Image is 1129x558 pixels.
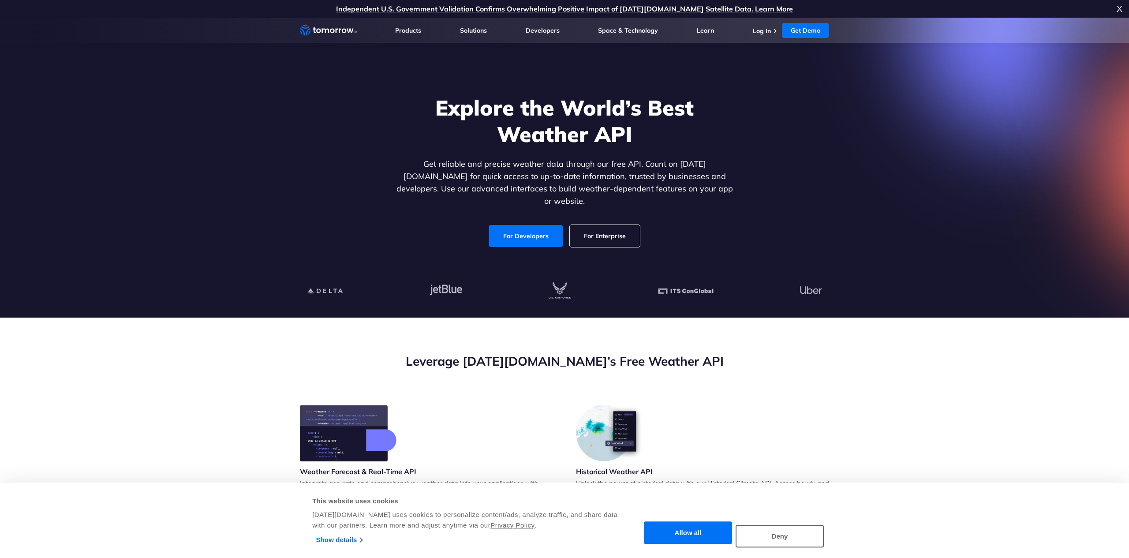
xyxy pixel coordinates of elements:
p: Unlock the power of historical data with our Historical Climate API. Access hourly and daily weat... [576,478,829,529]
a: Products [395,26,421,34]
a: Solutions [460,26,487,34]
h2: Leverage [DATE][DOMAIN_NAME]’s Free Weather API [300,353,829,370]
p: Integrate accurate and comprehensive weather data into your applications with [DATE][DOMAIN_NAME]... [300,478,553,539]
a: Log In [753,27,771,35]
a: Home link [300,24,357,37]
a: Get Demo [782,23,829,38]
a: Learn [697,26,714,34]
a: For Enterprise [570,225,640,247]
a: Show details [316,533,363,547]
div: This website uses cookies [312,496,619,506]
a: Independent U.S. Government Validation Confirms Overwhelming Positive Impact of [DATE][DOMAIN_NAM... [336,4,793,13]
button: Deny [736,525,824,547]
h1: Explore the World’s Best Weather API [394,94,735,147]
a: Privacy Policy [490,521,535,529]
button: Allow all [644,522,732,544]
h3: Weather Forecast & Real-Time API [300,467,416,476]
div: [DATE][DOMAIN_NAME] uses cookies to personalize content/ads, analyze traffic, and share data with... [312,509,619,531]
p: Get reliable and precise weather data through our free API. Count on [DATE][DOMAIN_NAME] for quic... [394,158,735,207]
h3: Historical Weather API [576,467,653,476]
a: For Developers [489,225,563,247]
a: Developers [526,26,560,34]
a: Space & Technology [598,26,658,34]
